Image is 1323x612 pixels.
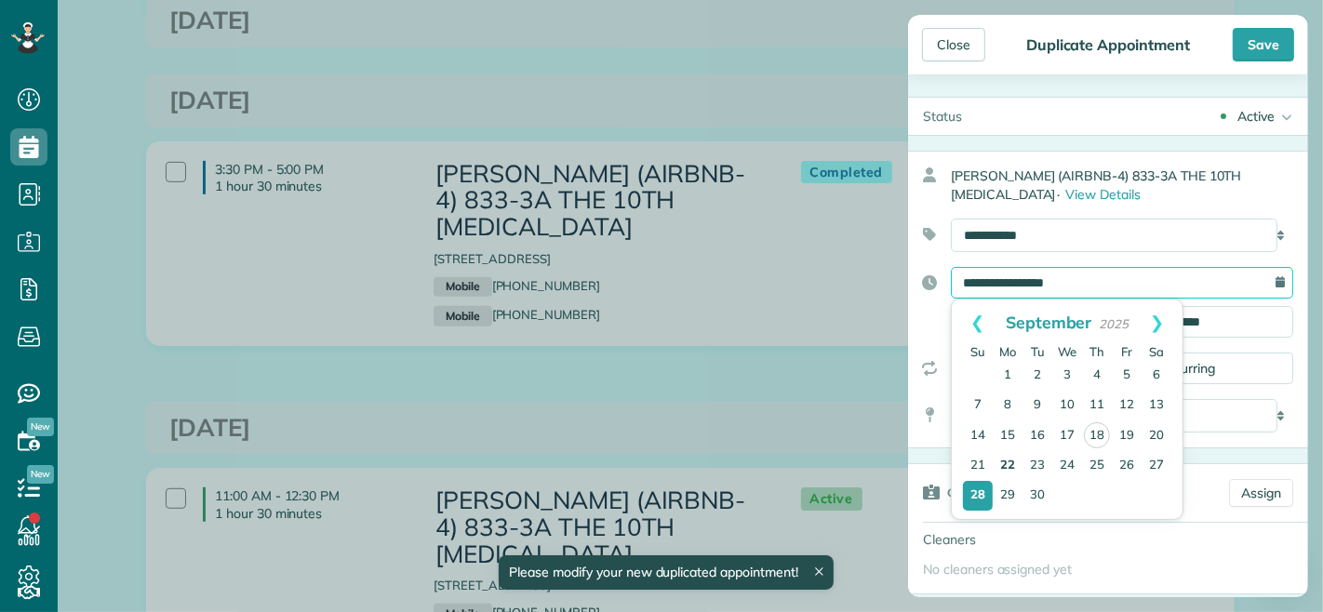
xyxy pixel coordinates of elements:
a: 8 [993,391,1022,420]
span: Recurring [1158,360,1216,377]
a: Next [1131,299,1183,346]
span: · [1057,186,1060,203]
a: 16 [1022,421,1052,451]
a: 26 [1112,451,1142,481]
a: 4 [1082,361,1112,391]
a: 12 [1112,391,1142,420]
span: 2025 [1100,316,1129,331]
span: View Details [1065,186,1141,203]
a: 15 [993,421,1022,451]
a: 30 [1022,481,1052,511]
a: Prev [952,299,1003,346]
a: 27 [1142,451,1171,481]
div: Save [1233,28,1294,61]
a: 29 [993,481,1022,511]
span: Tuesday [1031,344,1045,359]
span: No cleaners assigned yet [923,561,1072,578]
a: 28 [963,481,993,511]
div: Cleaners [908,523,1038,556]
a: 25 [1082,451,1112,481]
span: September [1006,312,1092,332]
a: 24 [1052,451,1082,481]
a: 17 [1052,421,1082,451]
a: 6 [1142,361,1171,391]
span: Friday [1121,344,1132,359]
a: 21 [963,451,993,481]
div: Please modify your new duplicated appointment! [498,555,833,590]
a: 23 [1022,451,1052,481]
span: Thursday [1089,344,1104,359]
a: 20 [1142,421,1171,451]
span: Wednesday [1058,344,1076,359]
h3: Cleaners [947,464,1013,520]
a: 10 [1052,391,1082,420]
span: New [27,418,54,436]
a: 5 [1112,361,1142,391]
a: 1 [993,361,1022,391]
div: Close [922,28,985,61]
a: 2 [1022,361,1052,391]
a: 9 [1022,391,1052,420]
a: 3 [1052,361,1082,391]
a: 13 [1142,391,1171,420]
a: 19 [1112,421,1142,451]
div: Active [1237,107,1275,126]
a: Assign [1229,479,1293,507]
div: Status [908,98,977,135]
span: Sunday [970,344,985,359]
a: 18 [1084,422,1110,448]
a: 14 [963,421,993,451]
a: 22 [993,451,1022,481]
a: 7 [963,391,993,420]
a: 11 [1082,391,1112,420]
div: [PERSON_NAME] (AIRBNB-4) 833-3A THE 10TH [MEDICAL_DATA] [951,159,1308,211]
div: Duplicate Appointment [1021,35,1196,54]
span: Monday [999,344,1016,359]
span: Saturday [1149,344,1164,359]
span: New [27,465,54,484]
